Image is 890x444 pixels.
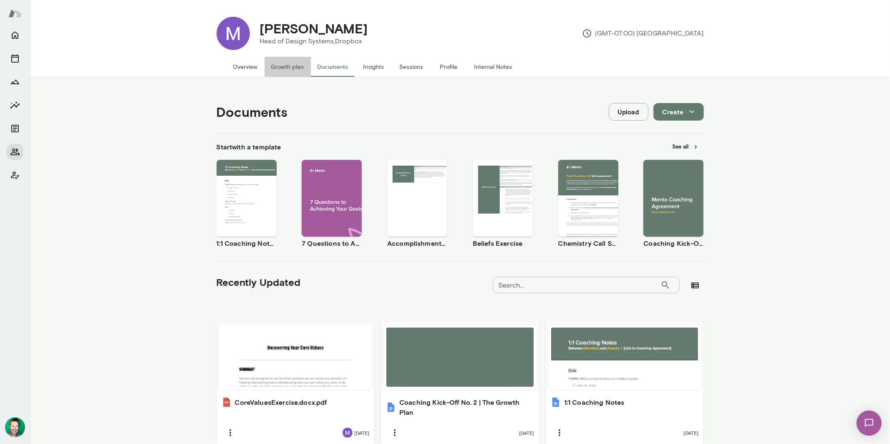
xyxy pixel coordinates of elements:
[217,104,288,120] h4: Documents
[668,140,704,153] button: See all
[609,103,648,121] button: Upload
[354,429,369,436] span: [DATE]
[7,144,23,160] button: Members
[227,57,265,77] button: Overview
[393,57,430,77] button: Sessions
[643,238,703,248] h6: Coaching Kick-Off | Coaching Agreement
[343,428,353,438] img: Mark Shuster
[260,20,368,36] h4: [PERSON_NAME]
[7,97,23,114] button: Insights
[564,397,625,407] h6: 1:1 Coaching Notes
[430,57,468,77] button: Profile
[265,57,311,77] button: Growth plan
[386,402,396,412] img: Coaching Kick-Off No. 2 | The Growth Plan
[217,142,281,152] h6: Start with a template
[7,27,23,43] button: Home
[473,238,533,248] h6: Beliefs Exercise
[387,238,447,248] h6: Accomplishment Tracker
[302,238,362,248] h6: 7 Questions to Achieving Your Goals
[7,73,23,90] button: Growth Plan
[235,397,327,407] h6: CoreValuesExercise.docx.pdf
[683,429,698,436] span: [DATE]
[468,57,519,77] button: Internal Notes
[7,50,23,67] button: Sessions
[519,429,534,436] span: [DATE]
[558,238,618,248] h6: Chemistry Call Self-Assessment [Coaches only]
[8,5,22,21] img: Mento
[217,275,301,289] h5: Recently Updated
[311,57,355,77] button: Documents
[217,238,277,248] h6: 1:1 Coaching Notes
[5,417,25,437] img: Brian Lawrence
[551,397,561,407] img: 1:1 Coaching Notes
[7,167,23,184] button: Client app
[653,103,704,121] button: Create
[399,397,534,417] h6: Coaching Kick-Off No. 2 | The Growth Plan
[582,28,704,38] p: (GMT-07:00) [GEOGRAPHIC_DATA]
[7,120,23,137] button: Documents
[222,397,232,407] img: CoreValuesExercise.docx.pdf
[217,17,250,50] img: Mark Shuster
[355,57,393,77] button: Insights
[260,36,368,46] p: Head of Design Systems, Dropbox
